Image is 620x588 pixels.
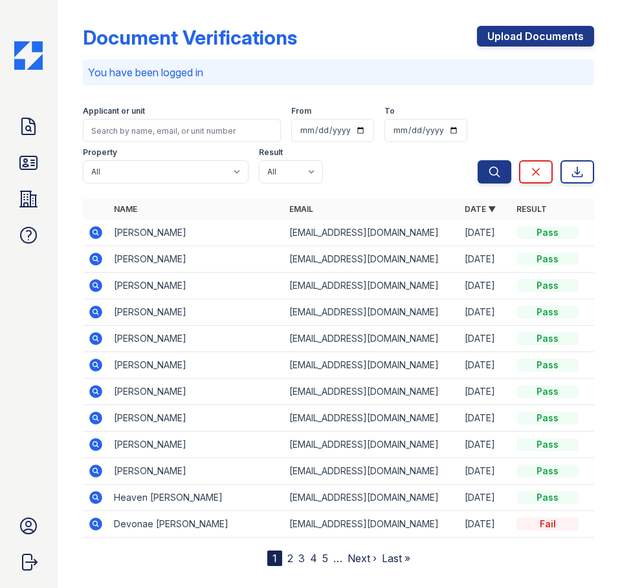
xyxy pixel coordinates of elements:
label: Applicant or unit [83,106,145,116]
input: Search by name, email, or unit number [83,119,281,142]
a: 4 [310,552,317,565]
td: [EMAIL_ADDRESS][DOMAIN_NAME] [284,458,459,485]
td: [DATE] [459,220,511,246]
td: [EMAIL_ADDRESS][DOMAIN_NAME] [284,485,459,511]
td: [PERSON_NAME] [109,220,284,246]
img: CE_Icon_Blue-c292c112584629df590d857e76928e9f676e5b41ef8f769ba2f05ee15b207248.png [14,41,43,70]
td: [DATE] [459,511,511,538]
td: [DATE] [459,458,511,485]
td: [EMAIL_ADDRESS][DOMAIN_NAME] [284,405,459,432]
td: [EMAIL_ADDRESS][DOMAIN_NAME] [284,273,459,299]
a: Upload Documents [477,26,594,47]
td: [DATE] [459,326,511,352]
td: [PERSON_NAME] [109,299,284,326]
a: Email [289,204,313,214]
div: Document Verifications [83,26,297,49]
td: [DATE] [459,379,511,405]
td: [PERSON_NAME] [109,326,284,352]
td: [EMAIL_ADDRESS][DOMAIN_NAME] [284,432,459,458]
div: Pass [516,438,579,451]
div: Fail [516,518,579,530]
a: 2 [287,552,293,565]
td: [PERSON_NAME] [109,432,284,458]
a: Date ▼ [465,204,496,214]
label: From [291,106,311,116]
td: [DATE] [459,352,511,379]
label: To [384,106,395,116]
td: [PERSON_NAME] [109,379,284,405]
td: [PERSON_NAME] [109,405,284,432]
td: [PERSON_NAME] [109,458,284,485]
a: 3 [298,552,305,565]
div: Pass [516,306,579,319]
div: 1 [267,551,282,566]
div: Pass [516,359,579,372]
td: [DATE] [459,405,511,432]
td: [EMAIL_ADDRESS][DOMAIN_NAME] [284,220,459,246]
td: Heaven [PERSON_NAME] [109,485,284,511]
div: Pass [516,332,579,345]
td: [EMAIL_ADDRESS][DOMAIN_NAME] [284,326,459,352]
td: [PERSON_NAME] [109,273,284,299]
td: [EMAIL_ADDRESS][DOMAIN_NAME] [284,352,459,379]
div: Pass [516,491,579,504]
a: Next › [348,552,377,565]
td: [DATE] [459,246,511,273]
label: Result [259,147,283,158]
div: Pass [516,465,579,478]
td: [DATE] [459,485,511,511]
label: Property [83,147,117,158]
div: Pass [516,279,579,292]
td: [EMAIL_ADDRESS][DOMAIN_NAME] [284,299,459,326]
div: Pass [516,226,579,239]
td: Devonae [PERSON_NAME] [109,511,284,538]
td: [DATE] [459,432,511,458]
td: [EMAIL_ADDRESS][DOMAIN_NAME] [284,511,459,538]
a: Name [114,204,137,214]
td: [DATE] [459,299,511,326]
div: Pass [516,412,579,425]
p: You have been logged in [88,65,589,80]
a: Result [516,204,547,214]
td: [DATE] [459,273,511,299]
a: 5 [322,552,328,565]
td: [EMAIL_ADDRESS][DOMAIN_NAME] [284,246,459,273]
span: … [333,551,342,566]
td: [PERSON_NAME] [109,352,284,379]
td: [EMAIL_ADDRESS][DOMAIN_NAME] [284,379,459,405]
div: Pass [516,385,579,398]
td: [PERSON_NAME] [109,246,284,273]
a: Last » [382,552,410,565]
div: Pass [516,253,579,266]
